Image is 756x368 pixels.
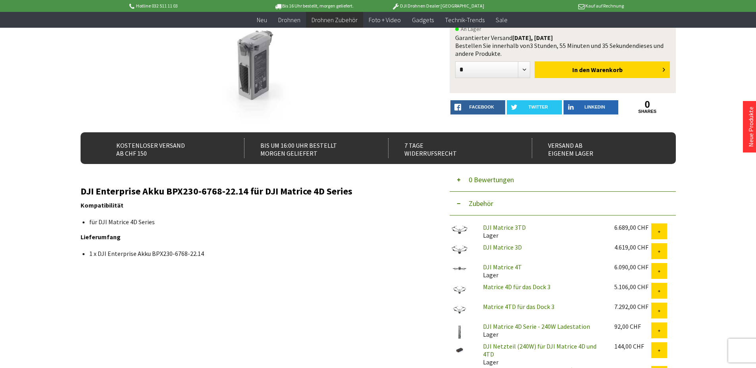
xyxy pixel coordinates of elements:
[450,303,469,318] img: Matrice 4TD für das Dock 3
[257,16,267,24] span: Neu
[450,342,469,357] img: DJI Netzteil (240W) für DJI Matrice 4D und 4TD
[455,34,670,57] div: Garantierter Versand Bestellen Sie innerhalb von dieses und andere Produkte.
[564,100,619,114] a: LinkedIn
[614,342,651,350] div: 144,00 CHF
[100,138,227,158] div: Kostenloser Versand ab CHF 150
[278,16,300,24] span: Drohnen
[530,42,636,50] span: 3 Stunden, 55 Minuten und 35 Sekunden
[252,1,376,11] p: Bis 16 Uhr bestellt, morgen geliefert.
[591,66,623,74] span: Warenkorb
[477,263,608,279] div: Lager
[614,223,651,231] div: 6.689,00 CHF
[89,218,419,226] li: für DJI Matrice 4D Series
[620,109,675,114] a: shares
[445,16,485,24] span: Technik-Trends
[483,342,596,358] a: DJI Netzteil (240W) für DJI Matrice 4D und 4TD
[450,283,469,298] img: Matrice 4D für das Dock 3
[614,243,651,251] div: 4.619,00 CHF
[490,12,513,28] a: Sale
[469,105,494,109] span: facebook
[406,12,439,28] a: Gadgets
[585,105,605,109] span: LinkedIn
[369,16,401,24] span: Foto + Video
[439,12,490,28] a: Technik-Trends
[273,12,306,28] a: Drohnen
[477,322,608,338] div: Lager
[535,61,670,78] button: In den Warenkorb
[306,12,363,28] a: Drohnen Zubehör
[483,322,590,330] a: DJI Matrice 4D Serie - 240W Ladestation
[81,201,123,209] strong: Kompatibilität
[614,283,651,291] div: 5.106,00 CHF
[89,250,419,257] li: 1 x DJI Enterprise Akku BPX230-6768-22.14
[450,168,676,192] button: 0 Bewertungen
[477,342,608,366] div: Lager
[496,16,508,24] span: Sale
[483,303,554,311] a: Matrice 4TD für das Dock 3
[620,100,675,109] a: 0
[455,24,481,34] span: An Lager
[450,192,676,215] button: Zubehör
[483,223,526,231] a: DJI Matrice 3TD
[500,1,624,11] p: Kauf auf Rechnung
[450,223,469,238] img: DJI Matrice 3TD
[477,223,608,239] div: Lager
[388,138,515,158] div: 7 Tage Widerrufsrecht
[450,243,469,257] img: DJI Matrice 3D
[507,100,562,114] a: twitter
[450,100,506,114] a: facebook
[81,186,426,196] h2: DJI Enterprise Akku BPX230-6768-22.14 für DJI Matrice 4D Series
[251,12,273,28] a: Neu
[412,16,434,24] span: Gadgets
[532,138,658,158] div: Versand ab eigenem Lager
[450,322,469,342] img: DJI Matrice 4D Serie - 240W Ladestation
[483,263,522,271] a: DJI Matrice 4T
[483,283,550,291] a: Matrice 4D für das Dock 3
[450,263,469,274] img: DJI Matrice 4T
[483,243,522,251] a: DJI Matrice 3D
[363,12,406,28] a: Foto + Video
[512,34,553,42] b: [DATE], [DATE]
[312,16,358,24] span: Drohnen Zubehör
[614,322,651,330] div: 92,00 CHF
[572,66,590,74] span: In den
[128,1,252,11] p: Hotline 032 511 11 03
[376,1,500,11] p: DJI Drohnen Dealer [GEOGRAPHIC_DATA]
[747,107,755,147] a: Neue Produkte
[614,303,651,311] div: 7.292,00 CHF
[614,263,651,271] div: 6.090,00 CHF
[81,233,121,241] strong: Lieferumfang
[529,105,548,109] span: twitter
[244,138,371,158] div: Bis um 16:00 Uhr bestellt Morgen geliefert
